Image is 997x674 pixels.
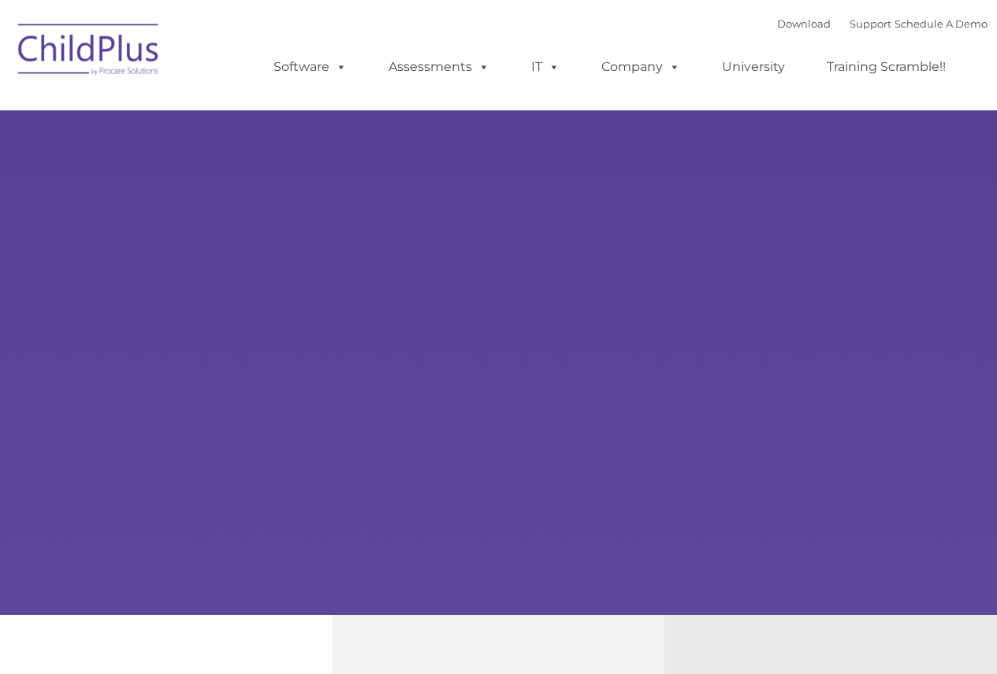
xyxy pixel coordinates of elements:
[10,13,168,91] img: ChildPlus by Procare Solutions
[777,17,831,30] a: Download
[373,51,505,83] a: Assessments
[706,51,801,83] a: University
[811,51,962,83] a: Training Scramble!!
[258,51,363,83] a: Software
[515,51,575,83] a: IT
[895,17,988,30] a: Schedule A Demo
[777,17,988,30] font: |
[586,51,696,83] a: Company
[850,17,891,30] a: Support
